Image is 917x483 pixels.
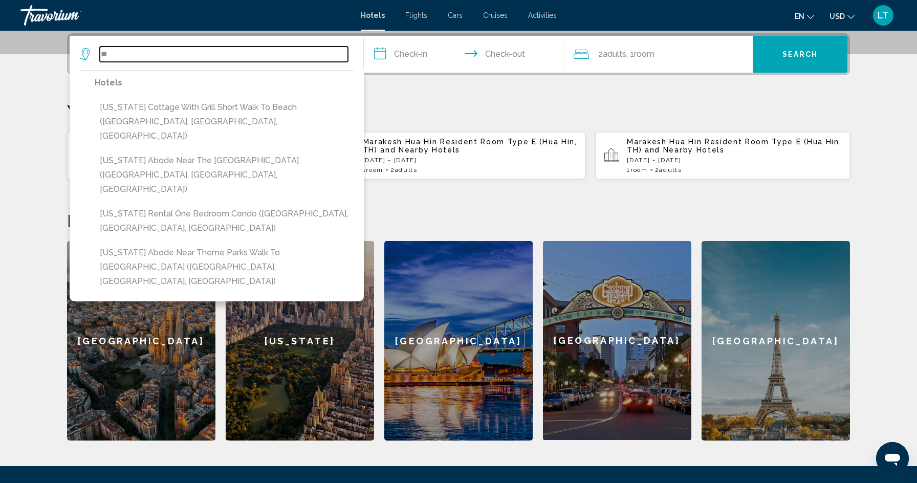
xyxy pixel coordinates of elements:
button: Search [753,36,847,73]
iframe: Кнопка запуска окна обмена сообщениями [876,442,909,475]
a: Travorium [20,5,351,26]
button: User Menu [870,5,897,26]
span: 2 [390,166,418,173]
span: Marakesh Hua Hin Resident Room Type E (Hua Hin, TH) [363,138,577,154]
span: en [795,12,804,20]
button: Marakesh Hua Hin Resident Room Type E (Hua Hin, TH) and Nearby Hotels[DATE] - [DATE]1Room2Adults [332,131,586,180]
p: Hotels [95,76,354,90]
span: Search [782,51,818,59]
span: Room [630,166,648,173]
a: Flights [405,11,427,19]
a: Hotels [361,11,385,19]
span: USD [829,12,845,20]
span: LT [878,10,889,20]
button: Check in and out dates [364,36,563,73]
span: 1 [363,166,383,173]
span: and Nearby Hotels [645,146,725,154]
button: Hotels in [GEOGRAPHIC_DATA], [GEOGRAPHIC_DATA], [GEOGRAPHIC_DATA] (SYD)[DATE] - [DATE]1Room2Adults [67,131,321,180]
a: Cruises [483,11,508,19]
a: [GEOGRAPHIC_DATA] [702,241,850,441]
a: [US_STATE] [226,241,374,441]
span: , 1 [626,47,654,61]
span: Adults [603,49,626,59]
span: 1 [627,166,647,173]
button: [US_STATE] Abode Near the [GEOGRAPHIC_DATA] ([GEOGRAPHIC_DATA], [GEOGRAPHIC_DATA], [GEOGRAPHIC_DA... [95,151,354,199]
button: Change language [795,9,814,24]
button: [US_STATE] Rental One bedroom Condo ([GEOGRAPHIC_DATA], [GEOGRAPHIC_DATA], [GEOGRAPHIC_DATA]) [95,204,354,238]
span: Room [366,166,383,173]
p: Your Recent Searches [67,101,850,121]
a: Activities [528,11,557,19]
a: Cars [448,11,463,19]
span: and Nearby Hotels [380,146,460,154]
button: Change currency [829,9,855,24]
button: Marakesh Hua Hin Resident Room Type E (Hua Hin, TH) and Nearby Hotels[DATE] - [DATE]1Room2Adults [596,131,850,180]
button: [US_STATE] Abode Near Theme Parks Walk to [GEOGRAPHIC_DATA] ([GEOGRAPHIC_DATA], [GEOGRAPHIC_DATA]... [95,243,354,291]
span: Adults [395,166,418,173]
div: Search widget [70,36,847,73]
p: [DATE] - [DATE] [627,157,842,164]
h2: Featured Destinations [67,210,850,231]
a: [GEOGRAPHIC_DATA] [67,241,215,441]
a: [GEOGRAPHIC_DATA] [543,241,691,441]
p: [DATE] - [DATE] [363,157,578,164]
button: Travelers: 2 adults, 0 children [563,36,753,73]
span: Room [634,49,654,59]
a: [GEOGRAPHIC_DATA] [384,241,533,441]
span: Adults [659,166,682,173]
span: Marakesh Hua Hin Resident Room Type E (Hua Hin, TH) [627,138,841,154]
button: [US_STATE] Cottage with Grill Short Walk to Beach ([GEOGRAPHIC_DATA], [GEOGRAPHIC_DATA], [GEOGRAP... [95,98,354,146]
span: 2 [655,166,682,173]
span: 2 [598,47,626,61]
